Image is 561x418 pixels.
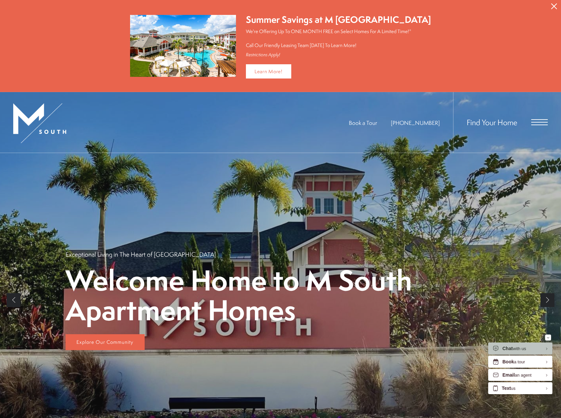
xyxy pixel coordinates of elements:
[130,15,236,77] img: Summer Savings at M South Apartments
[66,265,496,325] p: Welcome Home to M South Apartment Homes
[349,119,377,127] a: Book a Tour
[246,13,431,26] div: Summer Savings at M [GEOGRAPHIC_DATA]
[391,119,440,127] span: [PHONE_NUMBER]
[7,293,21,307] a: Previous
[391,119,440,127] a: Call Us at 813-570-8014
[246,28,431,49] p: We're Offering Up To ONE MONTH FREE on Select Homes For A Limited Time!* Call Our Friendly Leasin...
[76,339,133,345] span: Explore Our Community
[467,117,517,128] a: Find Your Home
[540,293,554,307] a: Next
[66,250,216,259] p: Exceptional Living in The Heart of [GEOGRAPHIC_DATA]
[246,52,431,58] div: Restrictions Apply!
[66,334,145,350] a: Explore Our Community
[13,103,66,143] img: MSouth
[246,64,291,78] a: Learn More!
[531,119,548,125] button: Open Menu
